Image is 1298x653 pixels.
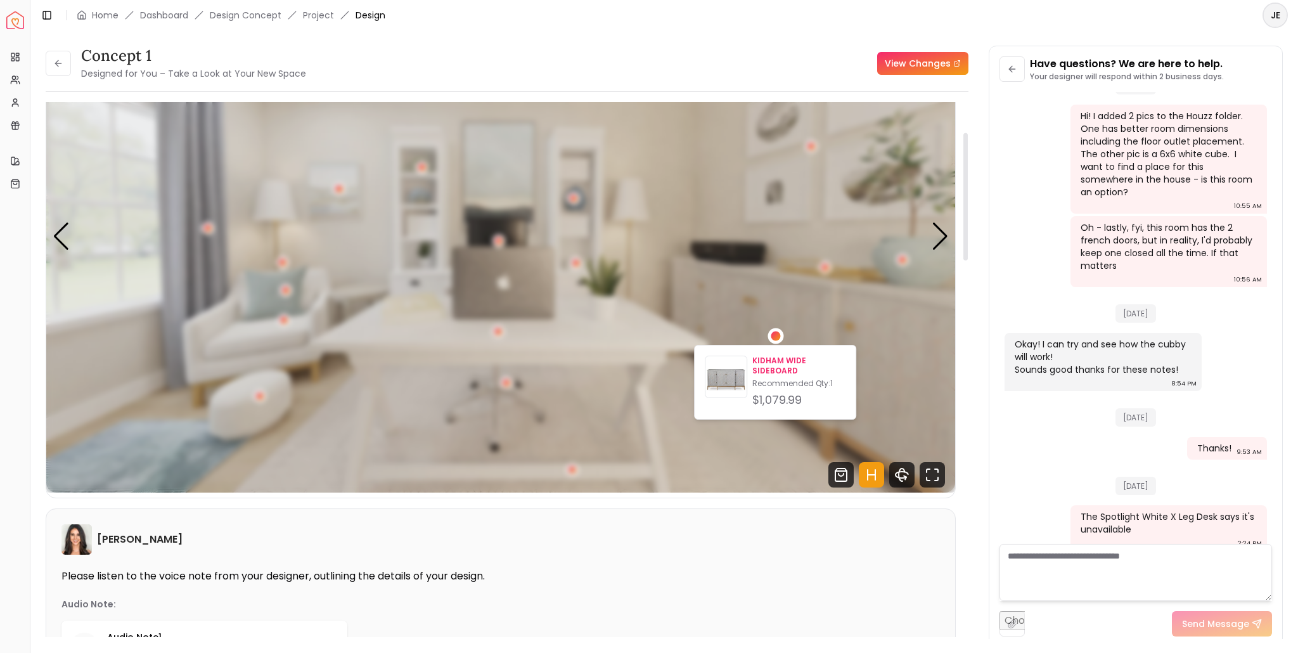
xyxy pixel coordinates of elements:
h3: concept 1 [81,46,306,66]
svg: Shop Products from this design [828,462,854,488]
span: [DATE] [1115,477,1156,495]
div: 9:53 AM [1237,446,1262,458]
svg: 360 View [889,462,915,488]
a: View Changes [877,52,968,75]
span: [DATE] [1115,408,1156,427]
div: 2:24 PM [1238,537,1262,550]
p: Audio Note: [61,598,116,611]
small: Designed for You – Take a Look at Your New Space [81,67,306,80]
li: Design Concept [210,9,281,22]
a: Home [92,9,119,22]
div: 8:54 PM [1171,377,1197,390]
span: [DATE] [1115,304,1156,323]
p: Recommended Qty: 1 [752,378,845,389]
p: Have questions? We are here to help. [1030,56,1224,72]
p: Audio Note 1 [107,631,337,643]
nav: breadcrumb [77,9,385,22]
img: Angela Amore [61,524,92,555]
div: Thanks! [1197,442,1231,455]
div: 10:55 AM [1234,200,1262,212]
a: Project [303,9,334,22]
div: $1,079.99 [752,391,845,409]
span: Design [356,9,385,22]
img: Spacejoy Logo [6,11,24,29]
span: JE [1264,4,1287,27]
div: Oh - lastly, fyi, this room has the 2 french doors, but in reality, I'd probably keep one closed ... [1081,221,1255,272]
div: Okay! I can try and see how the cubby will work! Sounds good thanks for these notes! [1015,338,1189,376]
img: KIDHAM WIDE SIDEBOARD [705,359,747,400]
div: 10:56 AM [1234,273,1262,286]
a: KIDHAM WIDE SIDEBOARDKIDHAM WIDE SIDEBOARDRecommended Qty:1$1,079.99 [705,356,845,409]
div: Hi! I added 2 pics to the Houzz folder. One has better room dimensions including the floor outlet... [1081,110,1255,198]
p: Please listen to the voice note from your designer, outlining the details of your design. [61,570,940,583]
p: Your designer will respond within 2 business days. [1030,72,1224,82]
svg: Fullscreen [920,462,945,488]
button: JE [1263,3,1288,28]
div: The Spotlight White X Leg Desk says it's unavailable [1081,510,1255,536]
p: KIDHAM WIDE SIDEBOARD [752,356,845,376]
div: Previous slide [53,223,70,250]
div: Next slide [932,223,949,250]
a: Spacejoy [6,11,24,29]
svg: Hotspots Toggle [859,462,884,488]
h6: [PERSON_NAME] [97,532,183,547]
a: Dashboard [140,9,188,22]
